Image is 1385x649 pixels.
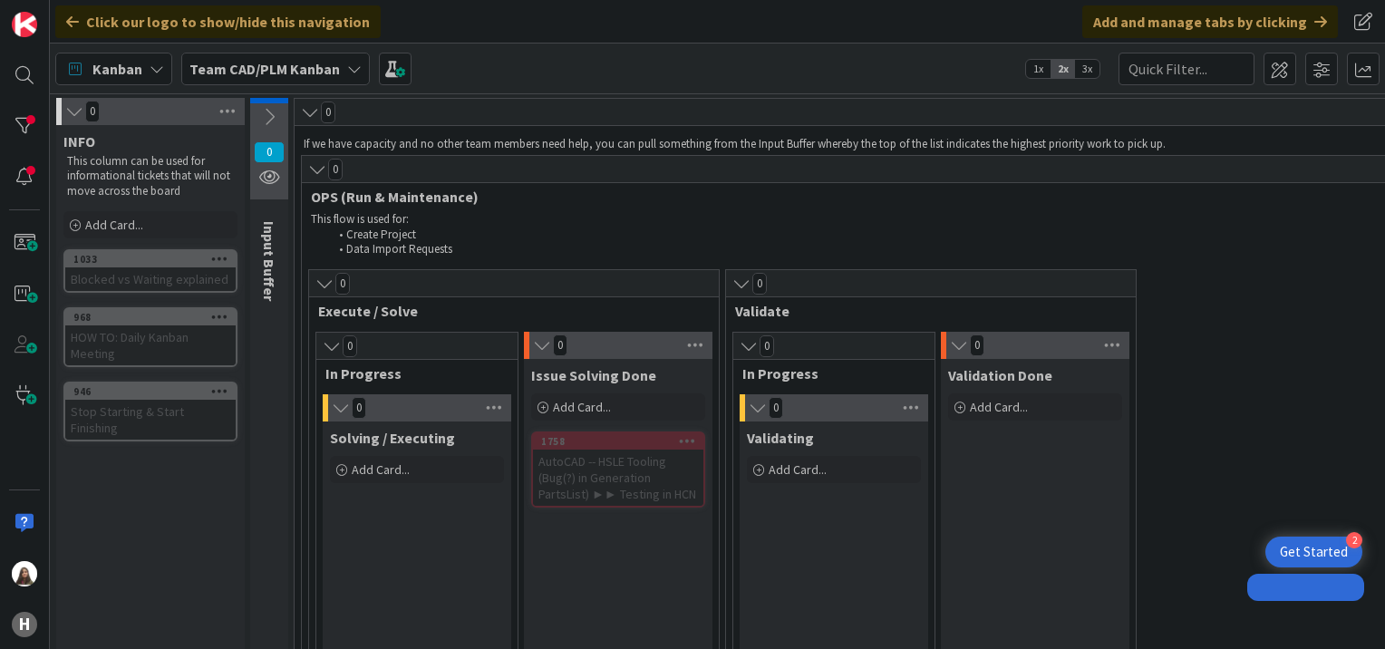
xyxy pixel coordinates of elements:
div: 1758 [533,433,703,450]
span: 0 [85,101,100,122]
p: This column can be used for informational tickets that will not move across the board [67,154,234,199]
img: Visit kanbanzone.com [12,12,37,37]
span: Add Card... [769,461,827,478]
div: Add and manage tabs by clicking [1082,5,1338,38]
div: Open Get Started checklist, remaining modules: 2 [1265,537,1362,567]
span: Add Card... [85,217,143,233]
span: Kanban [92,58,142,80]
div: 946 [65,383,236,400]
div: Get Started [1280,543,1348,561]
a: 968HOW TO: Daily Kanban Meeting [63,307,237,367]
div: HOW TO: Daily Kanban Meeting [65,325,236,365]
div: 1033 [65,251,236,267]
span: 0 [752,273,767,295]
div: 946 [73,385,236,398]
div: H [12,612,37,637]
span: Validation Done [948,366,1052,384]
div: 1033 [73,253,236,266]
span: 0 [328,159,343,180]
div: 968 [73,311,236,324]
span: 0 [343,335,357,357]
div: 2 [1346,532,1362,548]
div: 968HOW TO: Daily Kanban Meeting [65,309,236,365]
span: 0 [760,335,774,357]
span: In Progress [325,364,495,383]
div: 968 [65,309,236,325]
span: 0 [352,397,366,419]
span: 0 [254,141,285,163]
span: INFO [63,132,95,150]
span: In Progress [742,364,912,383]
div: AutoCAD -- HSLE Tooling (Bug(?) in Generation PartsList) ►► Testing in HCN [533,450,703,506]
div: 1033Blocked vs Waiting explained [65,251,236,291]
a: 946Stop Starting & Start Finishing [63,382,237,441]
span: Issue Solving Done [531,366,656,384]
input: Quick Filter... [1119,53,1254,85]
span: Input Buffer [260,221,278,301]
span: Validate [735,302,1113,320]
span: 3x [1075,60,1099,78]
span: 0 [335,273,350,295]
span: Add Card... [553,399,611,415]
b: Team CAD/PLM Kanban [189,60,340,78]
div: 1758 [541,435,703,448]
span: Validating [747,429,814,447]
div: 1758AutoCAD -- HSLE Tooling (Bug(?) in Generation PartsList) ►► Testing in HCN [533,433,703,506]
a: 1033Blocked vs Waiting explained [63,249,237,293]
span: 1x [1026,60,1051,78]
span: Solving / Executing [330,429,455,447]
span: Add Card... [970,399,1028,415]
div: 946Stop Starting & Start Finishing [65,383,236,440]
span: 0 [553,334,567,356]
span: 0 [970,334,984,356]
div: Blocked vs Waiting explained [65,267,236,291]
div: Stop Starting & Start Finishing [65,400,236,440]
span: Add Card... [352,461,410,478]
img: KM [12,561,37,586]
span: Execute / Solve [318,302,696,320]
span: 0 [321,102,335,123]
span: 0 [769,397,783,419]
a: 1758AutoCAD -- HSLE Tooling (Bug(?) in Generation PartsList) ►► Testing in HCN [531,431,705,508]
div: Click our logo to show/hide this navigation [55,5,381,38]
span: 2x [1051,60,1075,78]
